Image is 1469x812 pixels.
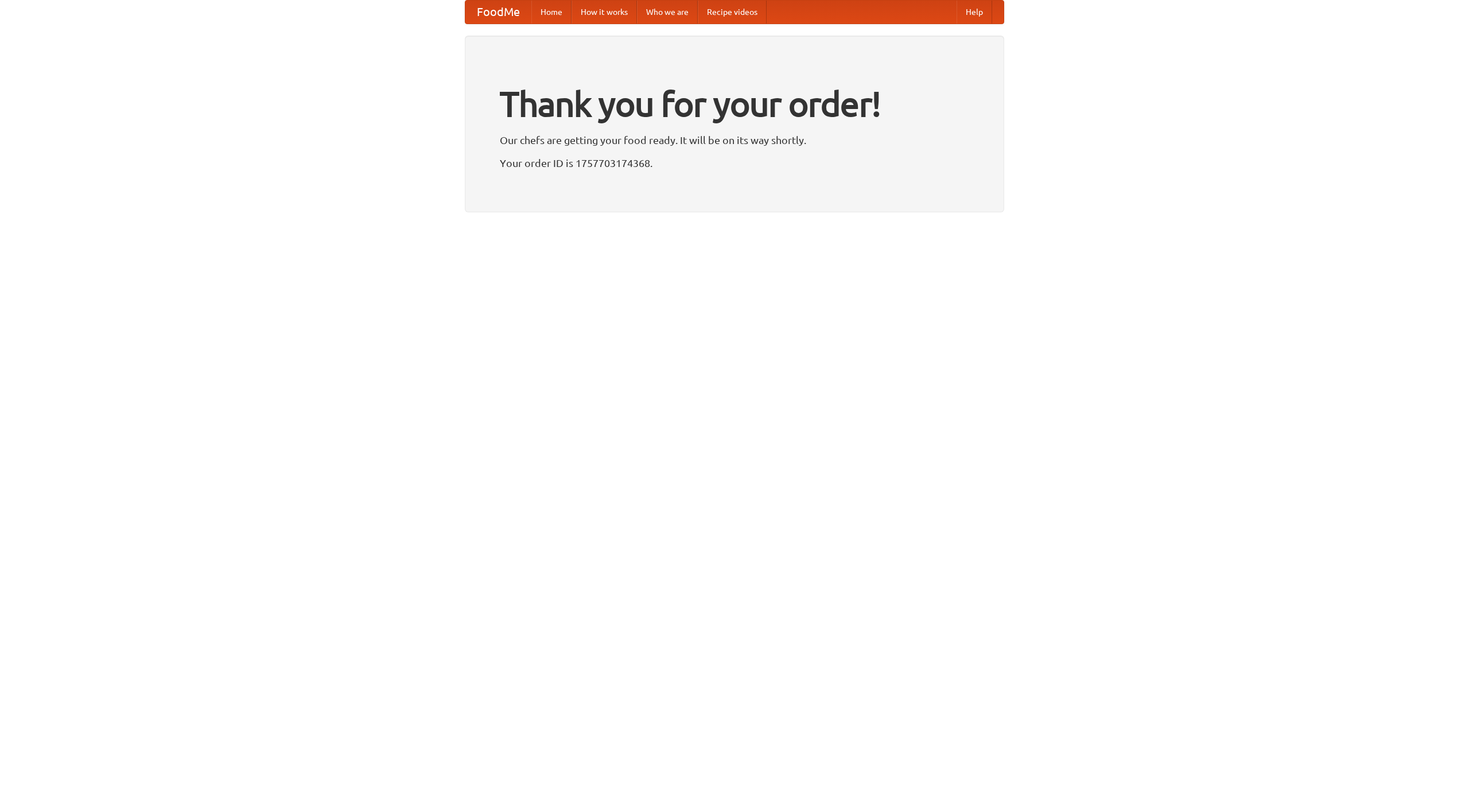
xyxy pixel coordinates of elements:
p: Your order ID is 1757703174368. [500,154,969,172]
a: How it works [572,1,637,24]
a: Recipe videos [698,1,767,24]
a: Help [957,1,992,24]
a: Who we are [637,1,698,24]
h1: Thank you for your order! [500,76,969,131]
a: Home [531,1,572,24]
a: FoodMe [465,1,531,24]
p: Our chefs are getting your food ready. It will be on its way shortly. [500,131,969,149]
